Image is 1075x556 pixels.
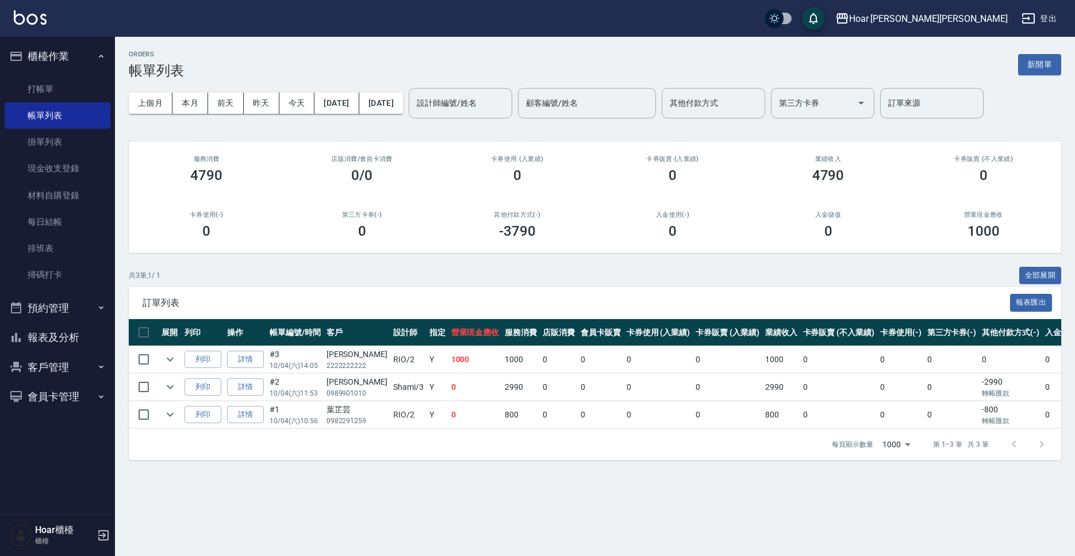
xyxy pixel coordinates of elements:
h2: 營業現金應收 [920,211,1047,218]
button: 客戶管理 [5,352,110,382]
td: #1 [267,401,324,428]
button: 全部展開 [1019,267,1062,285]
button: Hoar [PERSON_NAME][PERSON_NAME] [831,7,1012,30]
p: 轉帳匯款 [982,416,1039,426]
a: 掃碼打卡 [5,262,110,288]
h3: 0 [824,223,832,239]
div: [PERSON_NAME] [327,376,387,388]
td: 0 [877,346,924,373]
p: 0989901010 [327,388,387,398]
p: 0982291259 [327,416,387,426]
td: 0 [924,401,980,428]
th: 卡券販賣 (不入業績) [800,319,877,346]
p: 10/04 (六) 11:53 [270,388,321,398]
a: 報表匯出 [1010,297,1053,308]
div: Hoar [PERSON_NAME][PERSON_NAME] [849,11,1008,26]
button: 昨天 [244,93,279,114]
h2: 第三方卡券(-) [298,211,425,218]
button: Open [852,94,870,112]
td: 1000 [502,346,540,373]
a: 詳情 [227,406,264,424]
td: RIO /2 [390,346,427,373]
td: 0 [800,346,877,373]
img: Logo [14,10,47,25]
td: 0 [800,401,877,428]
button: expand row [162,378,179,396]
td: 0 [540,346,578,373]
th: 卡券販賣 (入業績) [693,319,762,346]
th: 指定 [427,319,448,346]
td: 0 [979,346,1042,373]
a: 排班表 [5,235,110,262]
td: 800 [502,401,540,428]
th: 展開 [159,319,182,346]
p: 櫃檯 [35,536,94,546]
button: 上個月 [129,93,172,114]
h2: 入金使用(-) [609,211,736,218]
button: expand row [162,406,179,423]
a: 詳情 [227,351,264,369]
td: 0 [800,374,877,401]
button: 今天 [279,93,315,114]
h3: 0 [669,223,677,239]
a: 掛單列表 [5,129,110,155]
h3: 服務消費 [143,155,270,163]
td: 0 [448,374,502,401]
p: 每頁顯示數量 [832,439,873,450]
button: 預約管理 [5,293,110,323]
h3: -3790 [499,223,536,239]
td: Y [427,374,448,401]
td: 0 [924,346,980,373]
td: Y [427,346,448,373]
th: 店販消費 [540,319,578,346]
button: [DATE] [314,93,359,114]
h2: ORDERS [129,51,184,58]
td: 0 [578,346,624,373]
td: #3 [267,346,324,373]
td: 0 [624,401,693,428]
p: 第 1–3 筆 共 3 筆 [933,439,989,450]
td: 0 [578,374,624,401]
h3: 0 [669,167,677,183]
a: 打帳單 [5,76,110,102]
th: 客戶 [324,319,390,346]
button: 新開單 [1018,54,1061,75]
h3: 0/0 [351,167,373,183]
a: 新開單 [1018,59,1061,70]
p: 轉帳匯款 [982,388,1039,398]
td: 800 [762,401,800,428]
th: 營業現金應收 [448,319,502,346]
td: 0 [693,374,762,401]
td: 0 [540,374,578,401]
h3: 1000 [967,223,1000,239]
td: 2990 [762,374,800,401]
a: 材料自購登錄 [5,182,110,209]
td: Shami /3 [390,374,427,401]
h5: Hoar櫃檯 [35,524,94,536]
td: -800 [979,401,1042,428]
th: 會員卡販賣 [578,319,624,346]
th: 服務消費 [502,319,540,346]
td: 0 [693,401,762,428]
a: 詳情 [227,378,264,396]
button: 列印 [185,378,221,396]
h3: 4790 [812,167,844,183]
td: -2990 [979,374,1042,401]
h2: 卡券販賣 (入業績) [609,155,736,163]
th: 業績收入 [762,319,800,346]
a: 帳單列表 [5,102,110,129]
td: 1000 [762,346,800,373]
td: 0 [877,374,924,401]
th: 其他付款方式(-) [979,319,1042,346]
td: 0 [448,401,502,428]
h2: 卡券使用 (入業績) [454,155,581,163]
h2: 卡券販賣 (不入業績) [920,155,1047,163]
td: RIO /2 [390,401,427,428]
td: 0 [924,374,980,401]
button: expand row [162,351,179,368]
button: [DATE] [359,93,403,114]
button: 列印 [185,406,221,424]
th: 操作 [224,319,267,346]
h2: 卡券使用(-) [143,211,270,218]
td: 2990 [502,374,540,401]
